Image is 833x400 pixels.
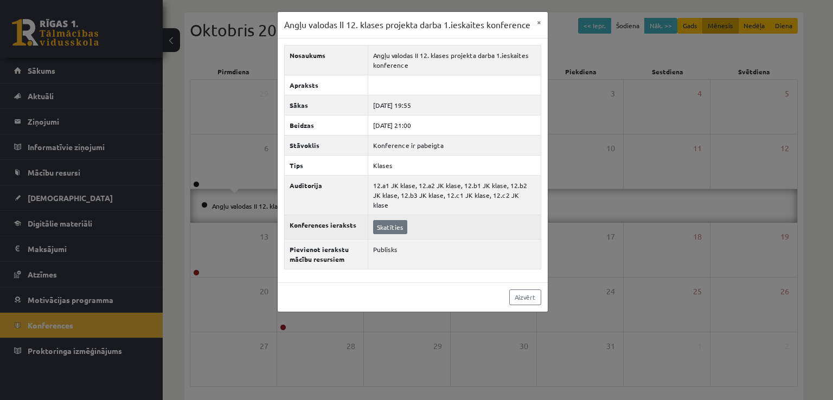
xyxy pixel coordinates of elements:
[509,289,541,305] a: Aizvērt
[368,115,541,135] td: [DATE] 21:00
[284,215,368,239] th: Konferences ieraksts
[368,175,541,215] td: 12.a1 JK klase, 12.a2 JK klase, 12.b1 JK klase, 12.b2 JK klase, 12.b3 JK klase, 12.c1 JK klase, 1...
[284,155,368,175] th: Tips
[284,115,368,135] th: Beidzas
[368,239,541,269] td: Publisks
[284,175,368,215] th: Auditorija
[368,45,541,75] td: Angļu valodas II 12. klases projekta darba 1.ieskaites konference
[373,220,407,234] a: Skatīties
[284,45,368,75] th: Nosaukums
[530,12,548,33] button: ×
[368,155,541,175] td: Klases
[368,95,541,115] td: [DATE] 19:55
[284,18,530,31] h3: Angļu valodas II 12. klases projekta darba 1.ieskaites konference
[284,75,368,95] th: Apraksts
[284,239,368,269] th: Pievienot ierakstu mācību resursiem
[368,135,541,155] td: Konference ir pabeigta
[284,135,368,155] th: Stāvoklis
[284,95,368,115] th: Sākas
